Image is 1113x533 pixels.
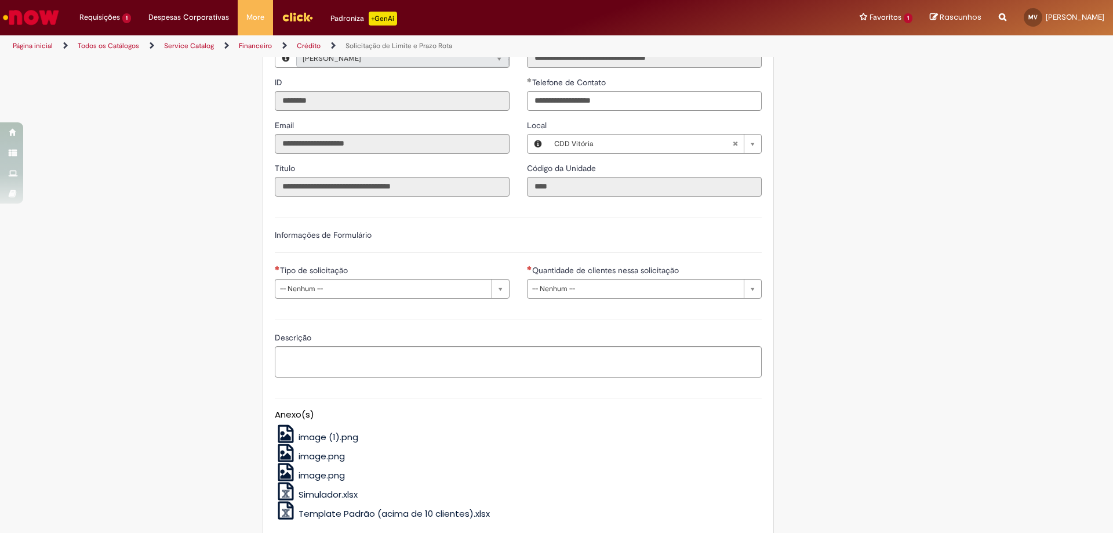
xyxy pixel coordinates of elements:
[548,135,761,153] a: CDD VitóriaLimpar campo Local
[275,469,345,481] a: image.png
[527,120,549,130] span: Local
[299,488,358,501] span: Simulador.xlsx
[275,163,297,173] span: Somente leitura - Título
[275,332,314,343] span: Descrição
[275,49,296,67] button: Favorecido, Visualizar este registro Mikael Victor Seco Vivacqua
[275,91,510,111] input: ID
[904,13,912,23] span: 1
[79,12,120,23] span: Requisições
[275,119,296,131] label: Somente leitura - Email
[532,77,608,88] span: Telefone de Contato
[275,488,358,501] a: Simulador.xlsx
[275,346,762,378] textarea: Descrição
[299,469,345,481] span: image.png
[527,78,532,82] span: Obrigatório Preenchido
[275,230,372,240] label: Informações de Formulário
[527,266,532,270] span: Necessários
[280,280,486,298] span: -- Nenhum --
[527,163,598,173] span: Somente leitura - Código da Unidade
[275,162,297,174] label: Somente leitura - Título
[726,135,744,153] abbr: Limpar campo Local
[275,266,280,270] span: Necessários
[527,162,598,174] label: Somente leitura - Código da Unidade
[282,8,313,26] img: click_logo_yellow_360x200.png
[532,280,738,298] span: -- Nenhum --
[280,265,350,275] span: Tipo de solicitação
[275,431,359,443] a: image (1).png
[940,12,981,23] span: Rascunhos
[369,12,397,26] p: +GenAi
[299,507,490,520] span: Template Padrão (acima de 10 clientes).xlsx
[275,120,296,130] span: Somente leitura - Email
[148,12,229,23] span: Despesas Corporativas
[13,41,53,50] a: Página inicial
[870,12,901,23] span: Favoritos
[239,41,272,50] a: Financeiro
[930,12,981,23] a: Rascunhos
[164,41,214,50] a: Service Catalog
[554,135,732,153] span: CDD Vitória
[275,410,762,420] h5: Anexo(s)
[303,49,479,68] span: [PERSON_NAME]
[9,35,733,57] ul: Trilhas de página
[275,507,490,520] a: Template Padrão (acima de 10 clientes).xlsx
[527,48,762,68] input: Departamento
[345,41,452,50] a: Solicitação de Limite e Prazo Rota
[275,77,285,88] label: Somente leitura - ID
[275,450,345,462] a: image.png
[527,91,762,111] input: Telefone de Contato
[296,49,509,67] a: [PERSON_NAME]Limpar campo Favorecido
[1,6,61,29] img: ServiceNow
[297,41,321,50] a: Crédito
[528,135,548,153] button: Local, Visualizar este registro CDD Vitória
[299,431,358,443] span: image (1).png
[1028,13,1038,21] span: MV
[299,450,345,462] span: image.png
[246,12,264,23] span: More
[275,177,510,197] input: Título
[527,177,762,197] input: Código da Unidade
[1046,12,1104,22] span: [PERSON_NAME]
[122,13,131,23] span: 1
[78,41,139,50] a: Todos os Catálogos
[532,265,681,275] span: Quantidade de clientes nessa solicitação
[275,134,510,154] input: Email
[330,12,397,26] div: Padroniza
